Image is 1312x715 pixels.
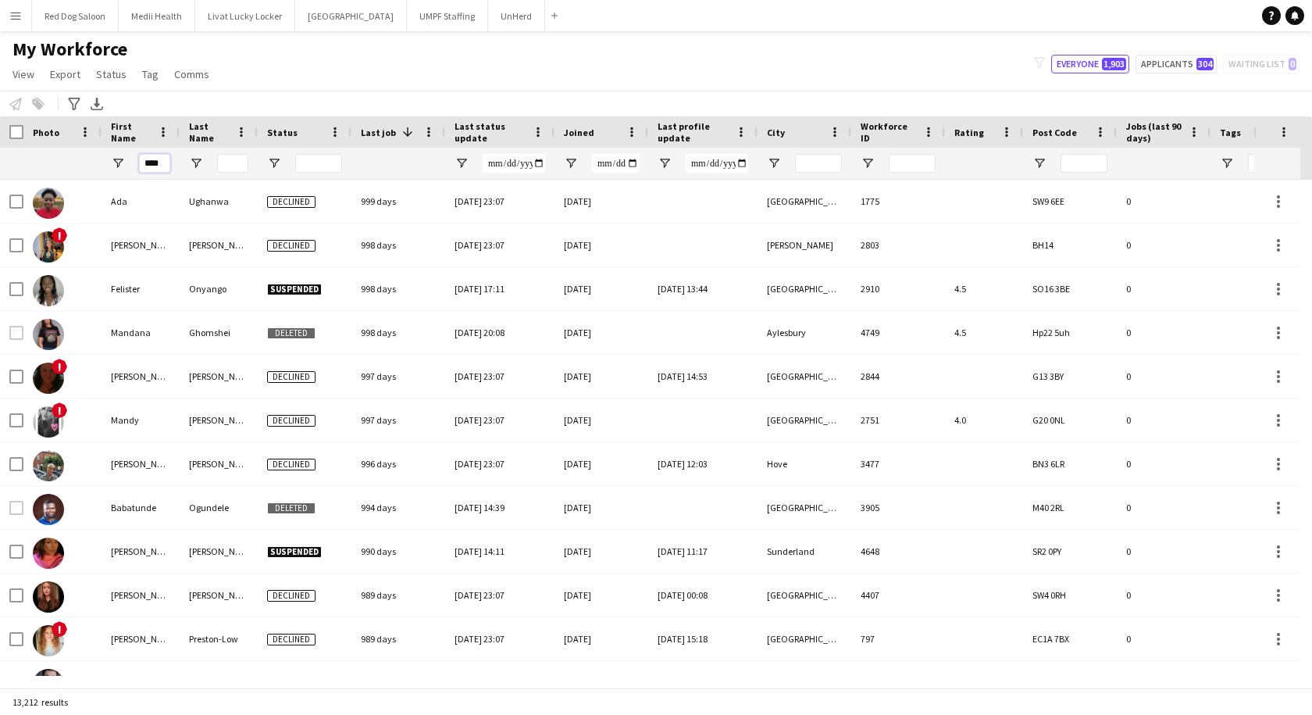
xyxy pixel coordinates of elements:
button: Open Filter Menu [1032,156,1046,170]
div: 1775 [851,180,945,223]
img: Danielle Plunkett [33,538,64,569]
span: Suspended [267,284,322,295]
div: [GEOGRAPHIC_DATA] [758,661,851,704]
div: [PERSON_NAME] [102,442,180,485]
button: Red Dog Saloon [32,1,119,31]
div: 0 [1117,530,1210,573]
div: [PERSON_NAME] [180,530,258,573]
span: Photo [33,127,59,138]
input: Last profile update Filter Input [686,154,748,173]
div: 990 days [351,530,445,573]
div: [GEOGRAPHIC_DATA] [758,399,851,442]
div: 989 days [351,617,445,660]
span: Declined [267,415,316,427]
div: 3629 [851,661,945,704]
div: 0 [1117,486,1210,529]
button: Open Filter Menu [189,156,203,170]
div: [DATE] [554,399,648,442]
div: Babatunde [102,486,180,529]
div: [PERSON_NAME] [102,223,180,266]
div: Hove [758,442,851,485]
a: Export [44,64,87,84]
button: Livat Lucky Locker [195,1,295,31]
div: G13 3BY [1023,355,1117,398]
span: ! [52,402,67,418]
div: [DATE] [554,355,648,398]
img: Beatriz Santos [33,581,64,613]
div: [DATE] [554,574,648,617]
img: Babatunde Ogundele [33,494,64,525]
img: Mandana Ghomshei [33,319,64,350]
span: ! [52,621,67,637]
span: ! [52,227,67,243]
img: Eleanor Anderson [33,231,64,263]
input: Last status update Filter Input [483,154,545,173]
span: Joined [564,127,594,138]
button: Open Filter Menu [1220,156,1234,170]
div: Ghomshei [180,311,258,354]
div: 997 days [351,399,445,442]
div: [DATE] 23:07 [445,223,554,266]
span: Status [267,127,298,138]
div: Mandy [102,399,180,442]
input: Joined Filter Input [592,154,639,173]
div: 4648 [851,530,945,573]
div: [DATE] 12:03 [648,442,758,485]
span: First Name [111,120,152,144]
span: Comms [174,67,209,81]
input: Last Name Filter Input [217,154,248,173]
div: [PERSON_NAME] [102,530,180,573]
img: Lisa Mccourt [33,363,64,394]
a: Status [90,64,133,84]
span: Post Code [1032,127,1077,138]
div: [DATE] 17:11 [445,267,554,310]
div: 0 [1117,267,1210,310]
div: [DATE] 14:53 [648,355,758,398]
div: 4407 [851,574,945,617]
button: Open Filter Menu [564,156,578,170]
div: [PERSON_NAME] [180,355,258,398]
app-action-btn: Export XLSX [87,95,106,113]
div: 0 [1117,617,1210,660]
input: Row Selection is disabled for this row (unchecked) [9,501,23,515]
span: Deleted [267,327,316,339]
div: [GEOGRAPHIC_DATA] [758,180,851,223]
div: 3477 [851,442,945,485]
div: 797 [851,617,945,660]
span: Tag [142,67,159,81]
div: [DATE] [554,486,648,529]
div: 2803 [851,223,945,266]
img: Josh Robinson [33,450,64,481]
div: 4.5 [945,267,1023,310]
div: Felister [102,267,180,310]
span: Tags [1220,127,1241,138]
div: 0 [1117,180,1210,223]
span: Workforce ID [861,120,917,144]
span: Declined [267,196,316,208]
div: [PERSON_NAME] [180,442,258,485]
input: Row Selection is disabled for this row (unchecked) [9,326,23,340]
div: Onyango [180,267,258,310]
span: Declined [267,590,316,602]
div: [DATE] [554,267,648,310]
div: [GEOGRAPHIC_DATA] [758,355,851,398]
div: [DATE] 23:07 [445,442,554,485]
div: Hp22 5uh [1023,311,1117,354]
div: [PERSON_NAME] [180,574,258,617]
div: SO16 3BE [1023,267,1117,310]
div: Sunderland [758,530,851,573]
div: [DATE] 23:07 [445,661,554,704]
div: 998 days [351,267,445,310]
img: Ada Ughanwa [33,188,64,219]
div: 2751 [851,399,945,442]
div: [DATE] 00:08 [648,574,758,617]
div: 0 [1117,311,1210,354]
span: 1,903 [1102,58,1126,70]
span: Declined [267,634,316,645]
a: Comms [168,64,216,84]
div: [DATE] 14:39 [445,486,554,529]
a: View [6,64,41,84]
div: [DATE] 23:07 [445,355,554,398]
span: City [767,127,785,138]
span: Declined [267,371,316,383]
